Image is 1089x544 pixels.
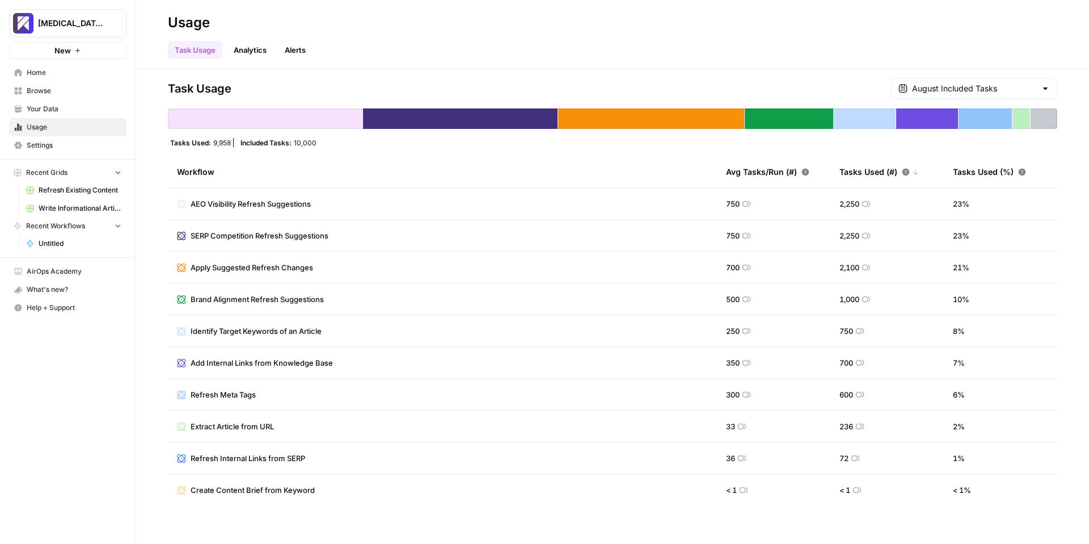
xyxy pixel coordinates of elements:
[13,13,33,34] img: Overjet - Test Logo
[839,357,853,369] span: 700
[726,262,740,273] span: 700
[953,230,969,241] span: 23 %
[726,484,737,496] span: < 1
[9,42,126,59] button: New
[726,230,740,241] span: 750
[26,168,67,178] span: Recent Grids
[912,83,1036,94] input: August Included Tasks
[9,64,126,82] a: Home
[953,453,965,464] span: 1 %
[27,303,121,313] span: Help + Support
[9,9,126,37] button: Workspace: Overjet - Test
[839,156,919,187] div: Tasks Used (#)
[9,262,126,281] a: AirOps Academy
[9,118,126,136] a: Usage
[839,325,853,337] span: 750
[39,185,121,195] span: Refresh Existing Content
[39,203,121,214] span: Write Informational Article
[9,136,126,154] a: Settings
[191,230,328,241] span: SERP Competition Refresh Suggestions
[953,294,969,305] span: 10 %
[953,198,969,210] span: 23 %
[839,198,859,210] span: 2,250
[839,294,859,305] span: 1,000
[191,421,274,432] span: Extract Article from URL
[839,421,853,432] span: 236
[21,199,126,217] a: Write Informational Article
[54,45,71,56] span: New
[726,198,740,210] span: 750
[191,389,256,400] span: Refresh Meta Tags
[27,266,121,277] span: AirOps Academy
[726,421,735,432] span: 33
[168,14,210,32] div: Usage
[170,138,211,147] span: Tasks Used:
[953,421,965,432] span: 2 %
[726,453,735,464] span: 36
[191,262,313,273] span: Apply Suggested Refresh Changes
[27,122,121,132] span: Usage
[726,294,740,305] span: 500
[726,325,740,337] span: 250
[9,299,126,317] button: Help + Support
[191,453,305,464] span: Refresh Internal Links from SERP
[191,198,311,210] span: AEO Visibility Refresh Suggestions
[953,357,965,369] span: 7 %
[9,100,126,118] a: Your Data
[953,262,969,273] span: 21 %
[191,294,324,305] span: Brand Alignment Refresh Suggestions
[191,484,315,496] span: Create Content Brief from Keyword
[27,86,121,96] span: Browse
[191,325,322,337] span: Identify Target Keywords of an Article
[26,221,85,231] span: Recent Workflows
[294,138,316,147] span: 10,000
[27,68,121,78] span: Home
[168,81,231,97] span: Task Usage
[9,281,126,299] button: What's new?
[953,484,971,496] span: < 1 %
[839,262,859,273] span: 2,100
[839,230,859,241] span: 2,250
[953,156,1026,187] div: Tasks Used (%)
[9,164,126,181] button: Recent Grids
[213,138,231,147] span: 9,958
[10,281,126,298] div: What's new?
[9,217,126,235] button: Recent Workflows
[38,18,107,29] span: [MEDICAL_DATA] - Test
[839,453,849,464] span: 72
[240,138,292,147] span: Included Tasks:
[27,140,121,150] span: Settings
[227,41,273,59] a: Analytics
[177,156,708,187] div: Workflow
[953,389,965,400] span: 6 %
[9,82,126,100] a: Browse
[278,41,313,59] button: Alerts
[39,238,121,249] span: Untitled
[726,357,740,369] span: 350
[168,41,222,59] a: Task Usage
[191,357,333,369] span: Add Internal Links from Knowledge Base
[21,235,126,253] a: Untitled
[27,104,121,114] span: Your Data
[726,156,809,187] div: Avg Tasks/Run (#)
[953,325,965,337] span: 8 %
[839,389,853,400] span: 600
[839,484,850,496] span: < 1
[21,181,126,199] a: Refresh Existing Content
[726,389,740,400] span: 300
